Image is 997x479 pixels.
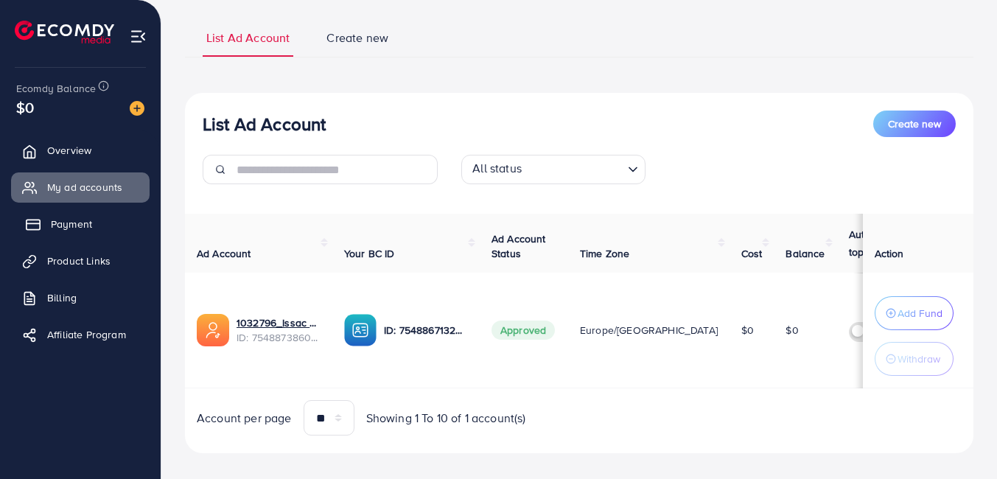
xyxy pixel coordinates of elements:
[461,155,646,184] div: Search for option
[580,323,718,338] span: Europe/[GEOGRAPHIC_DATA]
[197,246,251,261] span: Ad Account
[130,28,147,45] img: menu
[206,29,290,46] span: List Ad Account
[197,314,229,346] img: ic-ads-acc.e4c84228.svg
[491,321,555,340] span: Approved
[197,410,292,427] span: Account per page
[11,209,150,239] a: Payment
[898,304,942,322] p: Add Fund
[47,180,122,195] span: My ad accounts
[47,254,111,268] span: Product Links
[16,81,96,96] span: Ecomdy Balance
[875,296,954,330] button: Add Fund
[47,143,91,158] span: Overview
[849,225,892,261] p: Auto top-up
[130,101,144,116] img: image
[873,111,956,137] button: Create new
[237,330,321,345] span: ID: 7548873860012048400
[237,315,321,346] div: <span class='underline'>1032796_Issac ads_01</span></br>7548873860012048400
[11,172,150,202] a: My ad accounts
[898,350,940,368] p: Withdraw
[786,323,798,338] span: $0
[326,29,388,46] span: Create new
[934,413,986,468] iframe: Chat
[875,342,954,376] button: Withdraw
[11,320,150,349] a: Affiliate Program
[526,158,622,181] input: Search for option
[491,231,546,261] span: Ad Account Status
[344,246,395,261] span: Your BC ID
[51,217,92,231] span: Payment
[47,327,126,342] span: Affiliate Program
[16,97,34,118] span: $0
[11,136,150,165] a: Overview
[11,246,150,276] a: Product Links
[47,290,77,305] span: Billing
[203,113,326,135] h3: List Ad Account
[469,157,525,181] span: All status
[384,321,468,339] p: ID: 7548867132848013328
[888,116,941,131] span: Create new
[741,246,763,261] span: Cost
[580,246,629,261] span: Time Zone
[366,410,526,427] span: Showing 1 To 10 of 1 account(s)
[786,246,825,261] span: Balance
[875,246,904,261] span: Action
[15,21,114,43] img: logo
[344,314,377,346] img: ic-ba-acc.ded83a64.svg
[11,283,150,312] a: Billing
[237,315,321,330] a: 1032796_Issac ads_01
[741,323,754,338] span: $0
